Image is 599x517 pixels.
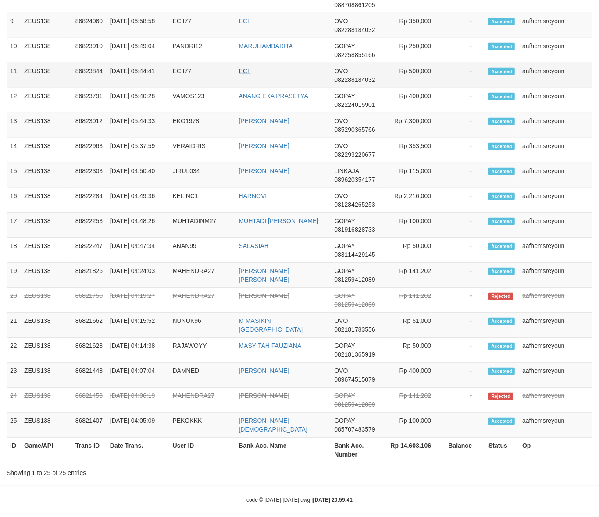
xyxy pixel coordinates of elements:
td: - [444,413,485,438]
span: Accepted [488,218,515,225]
td: - [444,363,485,388]
td: aafhemsreyoun [519,88,592,113]
span: Copy 082288184032 to clipboard [334,26,375,33]
td: ZEUS138 [21,363,72,388]
th: Status [485,438,519,463]
td: aafhemsreyoun [519,13,592,38]
td: 22 [7,338,21,363]
td: - [444,388,485,413]
span: OVO [334,367,348,374]
span: Copy 082224015901 to clipboard [334,101,375,108]
td: Rp 50,000 [383,338,444,363]
td: ZEUS138 [21,113,72,138]
td: 11 [7,63,21,88]
span: OVO [334,192,348,199]
td: Rp 500,000 [383,63,444,88]
td: 86821750 [72,288,107,313]
td: 25 [7,413,21,438]
span: Accepted [488,343,515,350]
td: [DATE] 06:49:04 [107,38,169,63]
td: ZEUS138 [21,238,72,263]
td: [DATE] 06:58:58 [107,13,169,38]
td: [DATE] 04:14:38 [107,338,169,363]
td: Rp 2,216,000 [383,188,444,213]
td: NUNUK96 [169,313,235,338]
td: [DATE] 04:47:34 [107,238,169,263]
strong: [DATE] 20:59:41 [313,497,353,503]
td: ZEUS138 [21,388,72,413]
td: 86822963 [72,138,107,163]
a: ECII [239,67,251,74]
th: Trans ID [72,438,107,463]
td: - [444,288,485,313]
td: 86823012 [72,113,107,138]
td: 10 [7,38,21,63]
td: DAMNED [169,363,235,388]
td: aafhemsreyoun [519,263,592,288]
td: Rp 400,000 [383,363,444,388]
td: ANAN99 [169,238,235,263]
td: ECII77 [169,13,235,38]
td: aafhemsreyoun [519,313,592,338]
td: Rp 7,300,000 [383,113,444,138]
a: [PERSON_NAME] [239,292,289,299]
span: Copy 081284265253 to clipboard [334,201,375,208]
td: Rp 250,000 [383,38,444,63]
span: Copy 082293220677 to clipboard [334,151,375,158]
td: [DATE] 04:24:03 [107,263,169,288]
td: - [444,88,485,113]
th: Bank Acc. Name [235,438,331,463]
td: [DATE] 04:06:19 [107,388,169,413]
td: - [444,238,485,263]
td: ZEUS138 [21,413,72,438]
span: Copy 082288184032 to clipboard [334,76,375,83]
td: 86822284 [72,188,107,213]
span: OVO [334,18,348,25]
a: MASYITAH FAUZIANA [239,342,302,349]
a: [PERSON_NAME] [239,117,289,124]
th: Date Trans. [107,438,169,463]
span: Copy 082181783556 to clipboard [334,326,375,333]
td: 16 [7,188,21,213]
td: 86823844 [72,63,107,88]
td: ZEUS138 [21,288,72,313]
span: GOPAY [334,392,355,399]
td: [DATE] 04:49:36 [107,188,169,213]
td: Rp 400,000 [383,88,444,113]
th: ID [7,438,21,463]
td: 13 [7,113,21,138]
td: [DATE] 04:15:52 [107,313,169,338]
td: aafhemsreyoun [519,213,592,238]
a: ANANG EKA PRASETYA [239,92,308,99]
td: 12 [7,88,21,113]
td: - [444,138,485,163]
a: [PERSON_NAME] [239,142,289,149]
td: - [444,263,485,288]
span: Accepted [488,193,515,200]
a: MUHTADI [PERSON_NAME] [239,217,319,224]
span: Accepted [488,143,515,150]
a: [PERSON_NAME] [239,392,289,399]
td: 86821826 [72,263,107,288]
td: MAHENDRA27 [169,288,235,313]
td: - [444,313,485,338]
td: MAHENDRA27 [169,263,235,288]
th: Op [519,438,592,463]
span: Accepted [488,18,515,25]
span: GOPAY [334,92,355,99]
td: ZEUS138 [21,313,72,338]
td: [DATE] 04:50:40 [107,163,169,188]
td: [DATE] 04:19:27 [107,288,169,313]
td: Rp 141,202 [383,388,444,413]
span: Copy 081259412089 to clipboard [334,276,375,283]
td: 86824060 [72,13,107,38]
td: - [444,38,485,63]
td: aafhemsreyoun [519,413,592,438]
td: aafhemsreyoun [519,388,592,413]
td: Rp 115,000 [383,163,444,188]
td: PEKOKKK [169,413,235,438]
td: ZEUS138 [21,38,72,63]
span: Copy 088708861205 to clipboard [334,1,375,8]
th: Balance [444,438,485,463]
td: 9 [7,13,21,38]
